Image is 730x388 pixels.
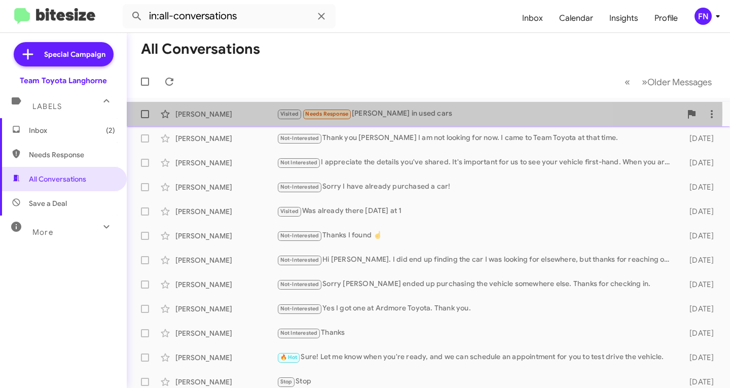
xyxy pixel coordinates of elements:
div: [PERSON_NAME] [175,109,277,119]
span: Save a Deal [29,198,67,208]
a: Insights [601,4,646,33]
div: Sure! Let me know when you're ready, and we can schedule an appointment for you to test drive the... [277,351,678,363]
span: More [32,228,53,237]
span: All Conversations [29,174,86,184]
span: (2) [106,125,115,135]
div: [DATE] [678,206,722,217]
div: [PERSON_NAME] [175,304,277,314]
button: FN [686,8,719,25]
div: [PERSON_NAME] [175,352,277,363]
div: Was already there [DATE] at 1 [277,205,678,217]
span: Not-Interested [280,305,319,312]
span: Not Interested [280,330,318,336]
div: [DATE] [678,255,722,265]
div: [PERSON_NAME] [175,182,277,192]
a: Calendar [551,4,601,33]
span: » [642,76,647,88]
div: FN [695,8,712,25]
div: [PERSON_NAME] [175,133,277,144]
div: Thanks [277,327,678,339]
div: [PERSON_NAME] [175,377,277,387]
div: [PERSON_NAME] [175,255,277,265]
div: [DATE] [678,328,722,338]
span: Not Interested [280,159,318,166]
div: [DATE] [678,279,722,290]
button: Next [636,72,718,92]
div: Yes I got one at Ardmore Toyota. Thank you. [277,303,678,314]
h1: All Conversations [141,41,260,57]
div: Sorry I have already purchased a car! [277,181,678,193]
span: Needs Response [29,150,115,160]
div: [PERSON_NAME] in used cars [277,108,681,120]
div: [DATE] [678,133,722,144]
span: Stop [280,378,293,385]
div: [DATE] [678,182,722,192]
span: Labels [32,102,62,111]
span: Not-Interested [280,135,319,142]
div: [PERSON_NAME] [175,328,277,338]
div: [DATE] [678,352,722,363]
span: Special Campaign [44,49,105,59]
a: Profile [646,4,686,33]
div: I appreciate the details you've shared. It's important for us to see your vehicle first-hand. Whe... [277,157,678,168]
div: [DATE] [678,231,722,241]
div: [DATE] [678,158,722,168]
span: Needs Response [305,111,348,117]
span: Not-Interested [280,232,319,239]
a: Inbox [514,4,551,33]
div: [DATE] [678,304,722,314]
div: Thanks I found ☝️ [277,230,678,241]
div: [PERSON_NAME] [175,206,277,217]
div: [PERSON_NAME] [175,279,277,290]
span: Visited [280,208,299,215]
span: Visited [280,111,299,117]
span: « [625,76,630,88]
a: Special Campaign [14,42,114,66]
div: [PERSON_NAME] [175,231,277,241]
span: Not-Interested [280,184,319,190]
div: Sorry [PERSON_NAME] ended up purchasing the vehicle somewhere else. Thanks for checking in. [277,278,678,290]
div: Team Toyota Langhorne [20,76,107,86]
span: Not-Interested [280,281,319,288]
span: 🔥 Hot [280,354,298,361]
span: Inbox [29,125,115,135]
div: Thank you [PERSON_NAME] I am not looking for now. I came to Team Toyota at that time. [277,132,678,144]
div: Stop [277,376,678,387]
span: Older Messages [647,77,712,88]
div: [PERSON_NAME] [175,158,277,168]
nav: Page navigation example [619,72,718,92]
span: Not-Interested [280,257,319,263]
div: Hi [PERSON_NAME]. I did end up finding the car I was looking for elsewhere, but thanks for reachi... [277,254,678,266]
input: Search [123,4,336,28]
div: [DATE] [678,377,722,387]
button: Previous [618,72,636,92]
